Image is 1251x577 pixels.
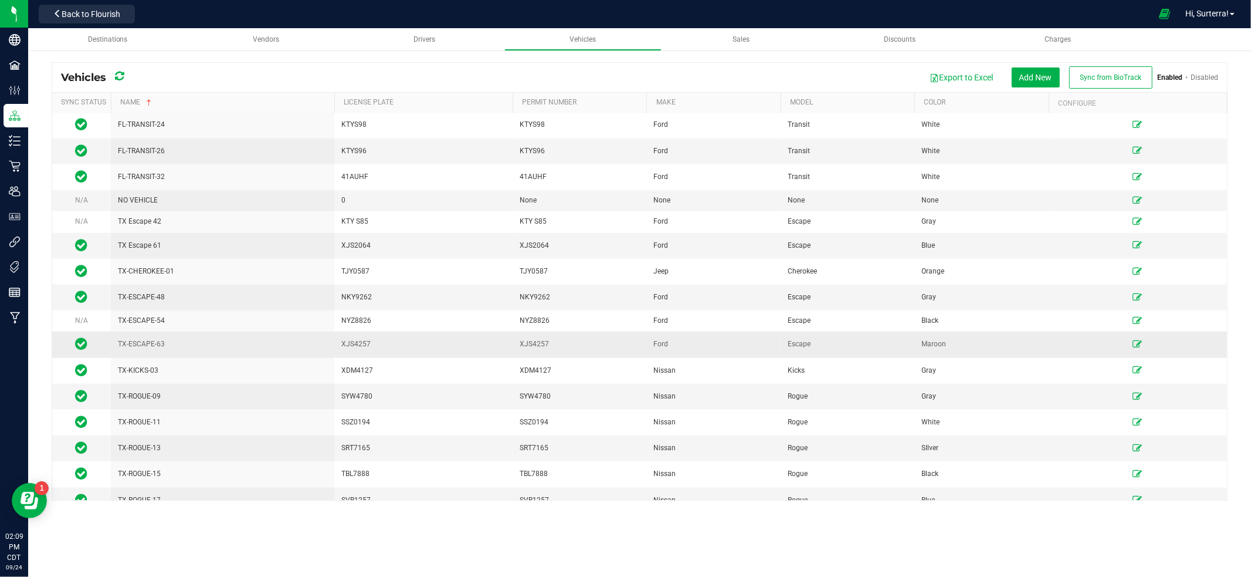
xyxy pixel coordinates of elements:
[9,312,21,323] inline-svg: Manufacturing
[788,217,811,225] span: Escape
[522,98,642,107] a: Permit Number
[61,98,106,107] a: Sync Status
[653,340,668,348] span: Ford
[520,470,548,478] span: TBL7888
[118,444,161,452] span: TX-ROGUE-13
[9,261,21,273] inline-svg: Tags
[76,362,88,379] span: In Sync
[5,531,23,563] p: 02:09 PM CDT
[76,143,88,159] span: In Sync
[115,71,124,82] i: Refresh Vehicles
[653,217,668,225] span: Ford
[341,418,370,426] span: SSZ0194
[118,340,165,348] span: TX-ESCAPE-63
[1049,93,1228,114] th: Configure
[9,236,21,248] inline-svg: Integrations
[118,293,165,301] span: TX-ESCAPE-48
[341,470,369,478] span: TBL7888
[341,196,345,204] span: 0
[75,196,88,204] span: N/A
[341,267,369,275] span: TJY0587
[921,267,944,275] span: Orange
[788,366,805,374] span: Kicks
[788,241,811,249] span: Escape
[76,168,88,185] span: In Sync
[921,340,946,348] span: Maroon
[520,120,545,129] span: KTYS98
[653,196,670,204] span: None
[341,444,370,452] span: SRT7165
[1133,496,1142,504] a: Edit Vehicle
[118,392,161,400] span: TX-ROGUE-09
[1133,418,1142,426] a: Edit Vehicle
[76,388,88,404] span: In Sync
[520,267,548,275] span: TJY0587
[921,316,938,325] span: Black
[341,217,368,225] span: KTY S85
[520,217,547,225] span: KTY S85
[520,293,550,301] span: NKY9262
[9,59,21,71] inline-svg: Facilities
[1158,73,1183,82] a: Enabled
[118,196,158,204] span: NO VEHICLE
[520,496,549,504] span: SVR1257
[656,98,777,107] a: Make
[520,340,549,348] span: XJS4257
[1133,217,1142,225] a: Edit Vehicle
[520,173,547,181] span: 41AUHF
[1133,267,1142,275] a: Edit Vehicle
[921,217,936,225] span: Gray
[76,440,88,456] span: In Sync
[921,173,940,181] span: White
[9,34,21,46] inline-svg: Company
[921,241,935,249] span: Blue
[341,496,371,504] span: SVR1257
[341,241,371,249] span: XJS2064
[76,465,88,482] span: In Sync
[921,366,936,374] span: Gray
[118,173,165,181] span: FL-TRANSIT-32
[788,316,811,325] span: Escape
[653,418,676,426] span: Nissan
[76,116,88,133] span: In Sync
[1069,66,1152,89] button: Sync from BioTrack
[788,392,808,400] span: Rogue
[653,392,676,400] span: Nissan
[76,492,88,508] span: In Sync
[9,286,21,298] inline-svg: Reports
[5,563,23,572] p: 09/24
[9,160,21,172] inline-svg: Retail
[653,120,668,129] span: Ford
[118,217,161,225] span: TX Escape 42
[921,392,936,400] span: Gray
[118,267,174,275] span: TX-CHEROKEE-01
[9,135,21,147] inline-svg: Inventory
[9,211,21,222] inline-svg: User Roles
[788,147,810,155] span: Transit
[75,217,88,225] span: N/A
[1045,35,1071,43] span: Charges
[520,444,548,452] span: SRT7165
[341,392,372,400] span: SYW4780
[921,293,936,301] span: Gray
[118,366,158,374] span: TX-KICKS-03
[341,173,368,181] span: 41AUHF
[653,147,668,155] span: Ford
[1133,196,1142,204] a: Edit Vehicle
[118,316,165,325] span: TX-ESCAPE-54
[341,366,373,374] span: XDM4127
[1012,68,1060,87] button: Add New
[653,316,668,325] span: Ford
[653,241,668,249] span: Ford
[520,241,549,249] span: XJS2064
[923,68,1001,87] button: Export to Excel
[1133,173,1142,181] a: Edit Vehicle
[75,316,88,325] span: N/A
[76,336,88,352] span: In Sync
[884,35,916,43] span: Discounts
[76,414,88,430] span: In Sync
[39,5,135,23] button: Back to Flourish
[1133,392,1142,400] a: Edit Vehicle
[1185,9,1229,18] span: Hi, Surterra!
